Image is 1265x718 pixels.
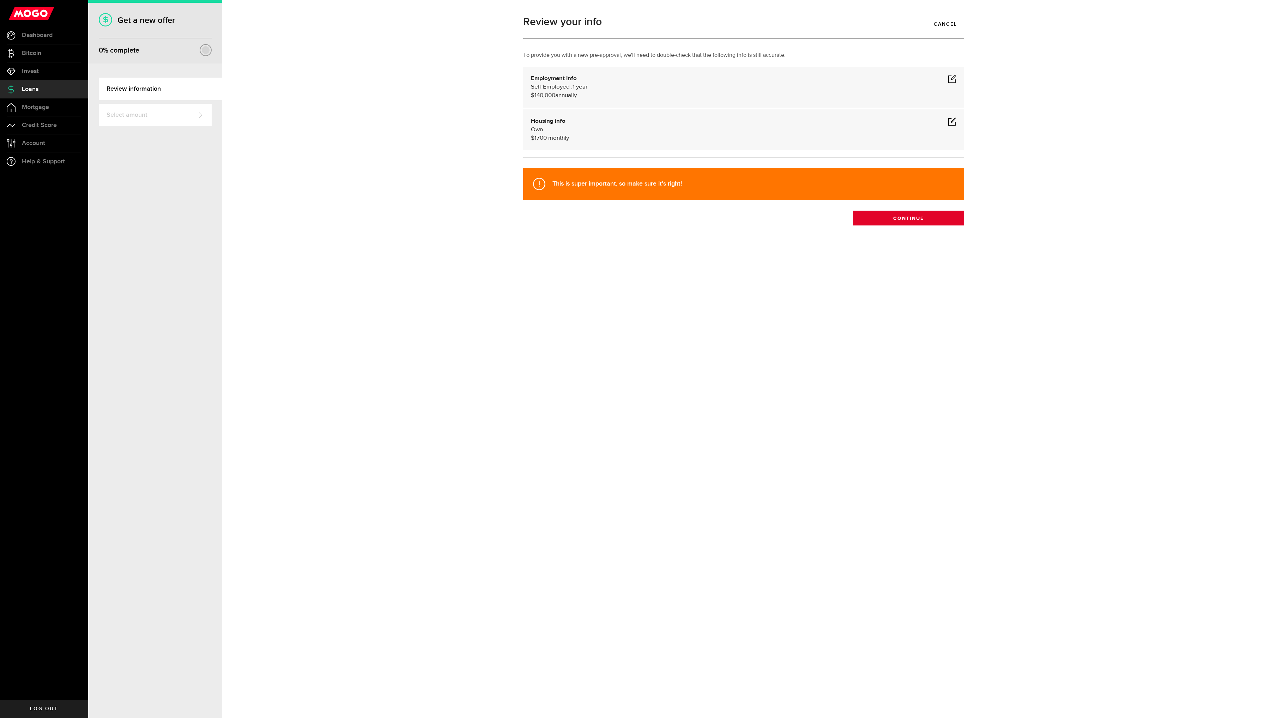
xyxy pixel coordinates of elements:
span: $ [531,135,534,141]
span: Invest [22,68,39,74]
strong: This is super important, so make sure it's right! [552,180,682,187]
span: Credit Score [22,122,57,128]
span: 1700 [534,135,547,141]
a: Select amount [99,104,212,126]
span: Account [22,140,45,146]
span: Mortgage [22,104,49,110]
div: % complete [99,44,139,57]
b: Housing info [531,118,565,124]
span: Own [531,127,543,133]
span: Help & Support [22,158,65,165]
span: Loans [22,86,38,92]
span: monthly [548,135,569,141]
button: Open LiveChat chat widget [6,3,27,24]
span: Log out [30,706,58,711]
a: Review information [99,78,222,100]
span: Self-Employed , [531,84,573,90]
span: Dashboard [22,32,53,38]
b: Employment info [531,76,577,82]
h1: Get a new offer [99,15,212,25]
span: 1 year [573,84,588,90]
span: Bitcoin [22,50,41,56]
span: $140,000 [531,92,555,98]
h1: Review your info [523,17,964,27]
span: 0 [99,46,103,55]
button: Continue [853,211,964,225]
p: To provide you with a new pre-approval, we'll need to double-check that the following info is sti... [523,51,964,60]
span: annually [555,92,577,98]
a: Cancel [927,17,964,31]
